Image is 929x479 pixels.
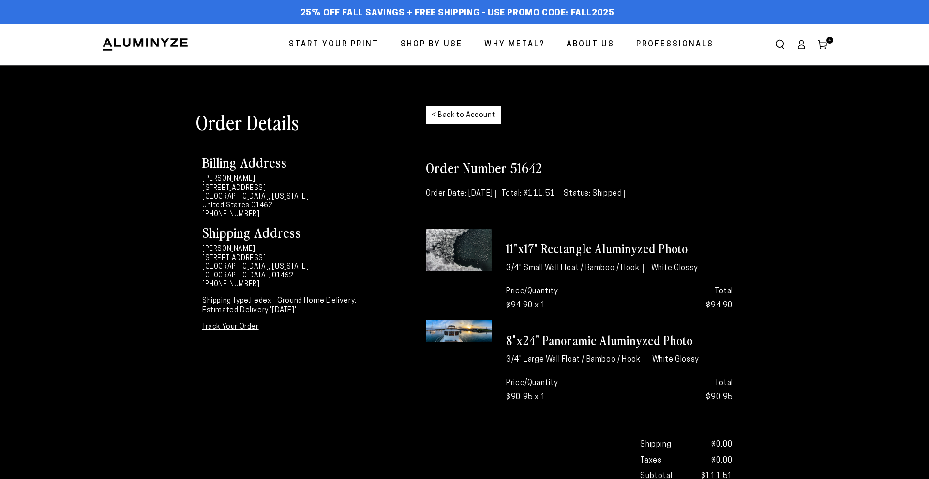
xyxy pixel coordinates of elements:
[202,225,359,239] h2: Shipping Address
[629,32,721,58] a: Professionals
[426,320,492,342] img: 8"x24" Panoramic White Glossy Aluminyzed Photo - 3/4" Large Wall Float / Hook
[559,32,622,58] a: About Us
[202,280,359,289] li: [PHONE_NUMBER]
[506,333,733,348] h3: 8"x24" Panoramic Aluminyzed Photo
[426,159,733,176] h2: Order Number 51642
[506,264,644,273] li: 3/4" Small Wall Float / Bamboo / Hook
[202,210,359,219] li: [PHONE_NUMBER]
[393,32,470,58] a: Shop By Use
[426,229,492,271] img: 11"x17" Rectangle White Glossy Aluminyzed Photo - 3/4" Small Wall Float / Hook
[202,246,255,253] strong: [PERSON_NAME]
[828,37,831,44] span: 4
[652,356,704,364] li: White Glossy
[506,241,733,257] h3: 11"x17" Rectangle Aluminyzed Photo
[506,356,644,364] li: 3/4" Large Wall Float / Bamboo / Hook
[636,38,714,52] span: Professionals
[202,254,359,263] li: [STREET_ADDRESS]
[715,379,733,387] strong: Total
[426,190,496,198] span: Order Date: [DATE]
[426,106,501,124] a: < Back to Account
[202,297,250,305] strong: Shipping Type:
[506,285,612,313] p: Price/Quantity $94.90 x 1
[202,193,359,202] li: [GEOGRAPHIC_DATA], [US_STATE]
[640,454,661,468] strong: Taxes
[282,32,386,58] a: Start Your Print
[484,38,545,52] span: Why Metal?
[564,190,625,198] span: Status: Shipped
[202,263,359,272] li: [GEOGRAPHIC_DATA], [US_STATE]
[711,454,733,468] span: $0.00
[711,438,733,452] span: $0.00
[202,155,359,169] h2: Billing Address
[506,377,612,405] p: Price/Quantity $90.95 x 1
[715,288,733,295] strong: Total
[640,438,671,452] strong: Shipping
[401,38,463,52] span: Shop By Use
[300,8,614,19] span: 25% off FALL Savings + Free Shipping - Use Promo Code: FALL2025
[627,285,733,313] p: $94.90
[627,377,733,405] p: $90.95
[501,190,558,198] span: Total: $111.51
[196,109,411,134] h1: Order Details
[202,296,359,315] p: Fedex - Ground Home Delivery. Estimated Delivery '[DATE]',
[202,272,359,280] li: [GEOGRAPHIC_DATA], 01462
[651,264,703,273] li: White Glossy
[769,34,791,55] summary: Search our site
[102,37,189,52] img: Aluminyze
[202,202,359,210] li: United States 01462
[477,32,552,58] a: Why Metal?
[202,184,359,193] li: [STREET_ADDRESS]
[202,175,255,183] strong: [PERSON_NAME]
[202,323,259,331] a: Track Your Order
[567,38,614,52] span: About Us
[289,38,379,52] span: Start Your Print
